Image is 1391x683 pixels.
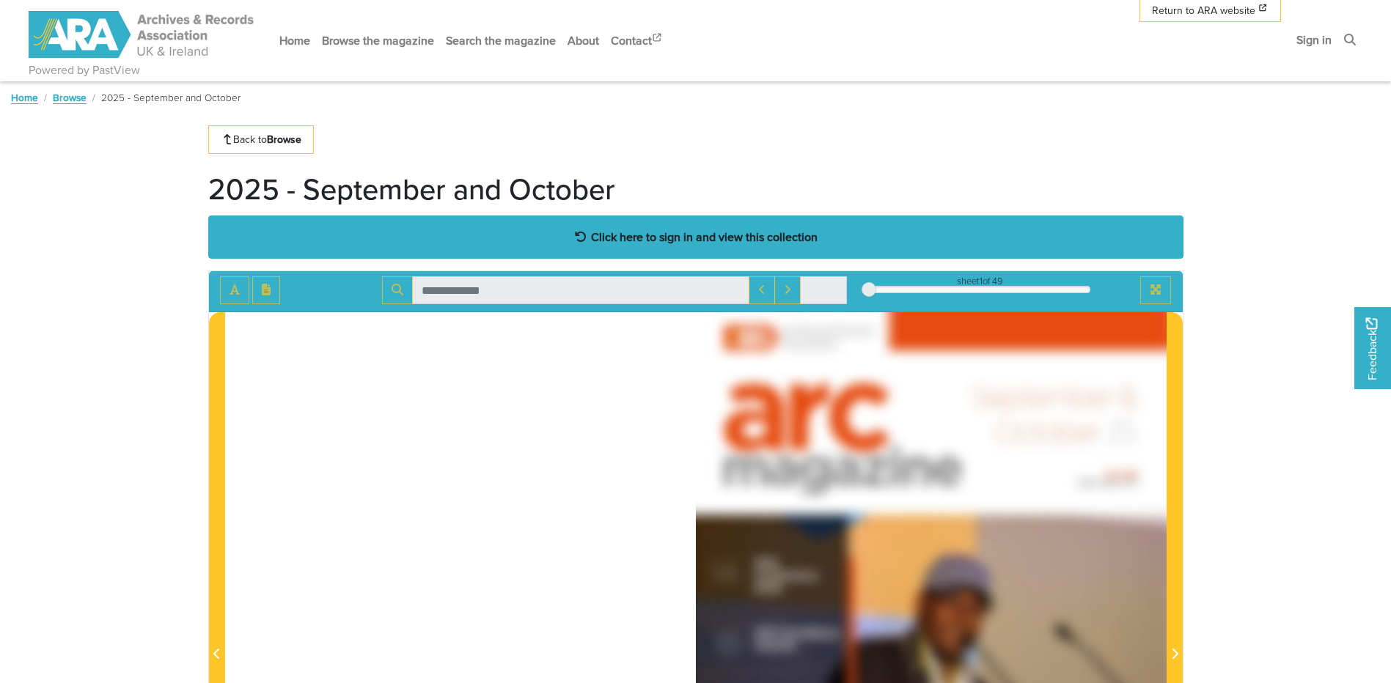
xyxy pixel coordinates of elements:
a: Powered by PastView [29,62,140,79]
a: Sign in [1291,21,1337,59]
a: Browse [53,90,87,105]
a: Home [274,21,316,60]
a: Would you like to provide feedback? [1354,307,1391,389]
span: Feedback [1363,318,1381,380]
button: Full screen mode [1140,276,1171,304]
a: Home [11,90,38,105]
span: 2025 - September and October [101,90,241,105]
img: ARA - ARC Magazine | Powered by PastView [29,11,256,58]
h1: 2025 - September and October [208,171,615,207]
button: Toggle text selection (Alt+T) [220,276,249,304]
span: 1 [980,274,983,288]
a: ARA - ARC Magazine | Powered by PastView logo [29,3,256,67]
div: sheet of 49 [869,274,1090,288]
a: Browse the magazine [316,21,440,60]
button: Next Match [774,276,801,304]
strong: Browse [267,132,301,147]
button: Previous Match [749,276,775,304]
a: Contact [605,21,669,60]
a: About [562,21,605,60]
button: Search [382,276,413,304]
a: Click here to sign in and view this collection [208,215,1183,259]
input: Search for [412,276,749,304]
strong: Click here to sign in and view this collection [591,229,818,245]
a: Back toBrowse [208,125,315,154]
button: Open transcription window [252,276,280,304]
span: Return to ARA website [1152,3,1255,18]
a: Search the magazine [440,21,562,60]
